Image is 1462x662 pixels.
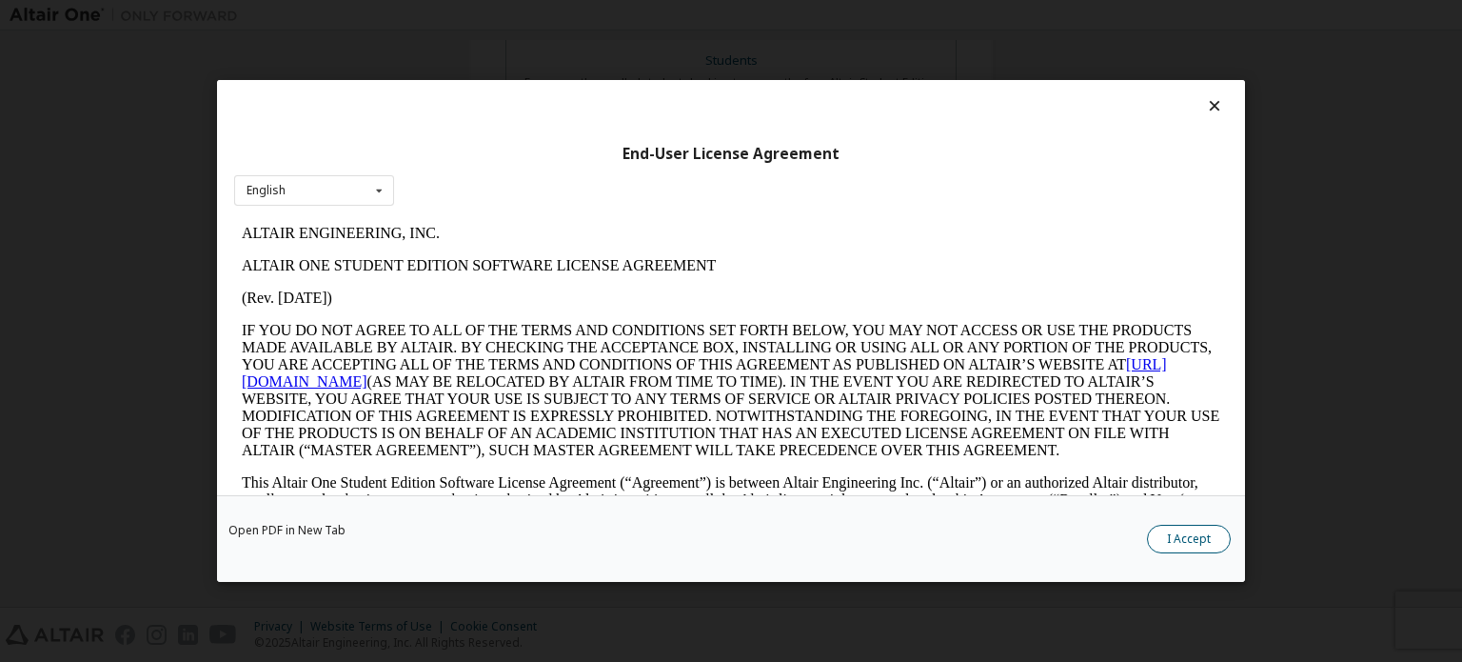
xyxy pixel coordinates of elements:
[228,525,346,536] a: Open PDF in New Tab
[8,105,986,242] p: IF YOU DO NOT AGREE TO ALL OF THE TERMS AND CONDITIONS SET FORTH BELOW, YOU MAY NOT ACCESS OR USE...
[8,8,986,25] p: ALTAIR ENGINEERING, INC.
[8,139,933,172] a: [URL][DOMAIN_NAME]
[8,257,986,326] p: This Altair One Student Edition Software License Agreement (“Agreement”) is between Altair Engine...
[8,72,986,90] p: (Rev. [DATE])
[247,185,286,196] div: English
[8,40,986,57] p: ALTAIR ONE STUDENT EDITION SOFTWARE LICENSE AGREEMENT
[1147,525,1231,553] button: I Accept
[234,145,1228,164] div: End-User License Agreement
